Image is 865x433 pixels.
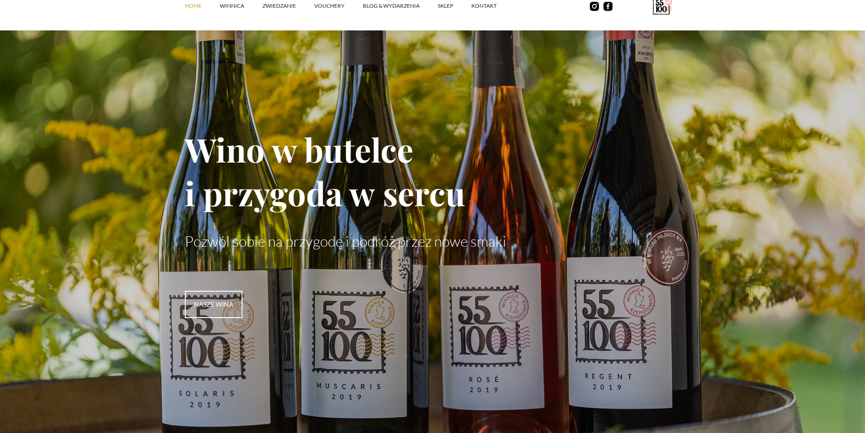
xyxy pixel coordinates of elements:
[185,291,242,318] a: nasze wina
[185,233,681,250] p: Pozwól sobie na przygodę i podróż przez nowe smaki
[185,127,681,214] h1: Wino w butelce i przygoda w sercu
